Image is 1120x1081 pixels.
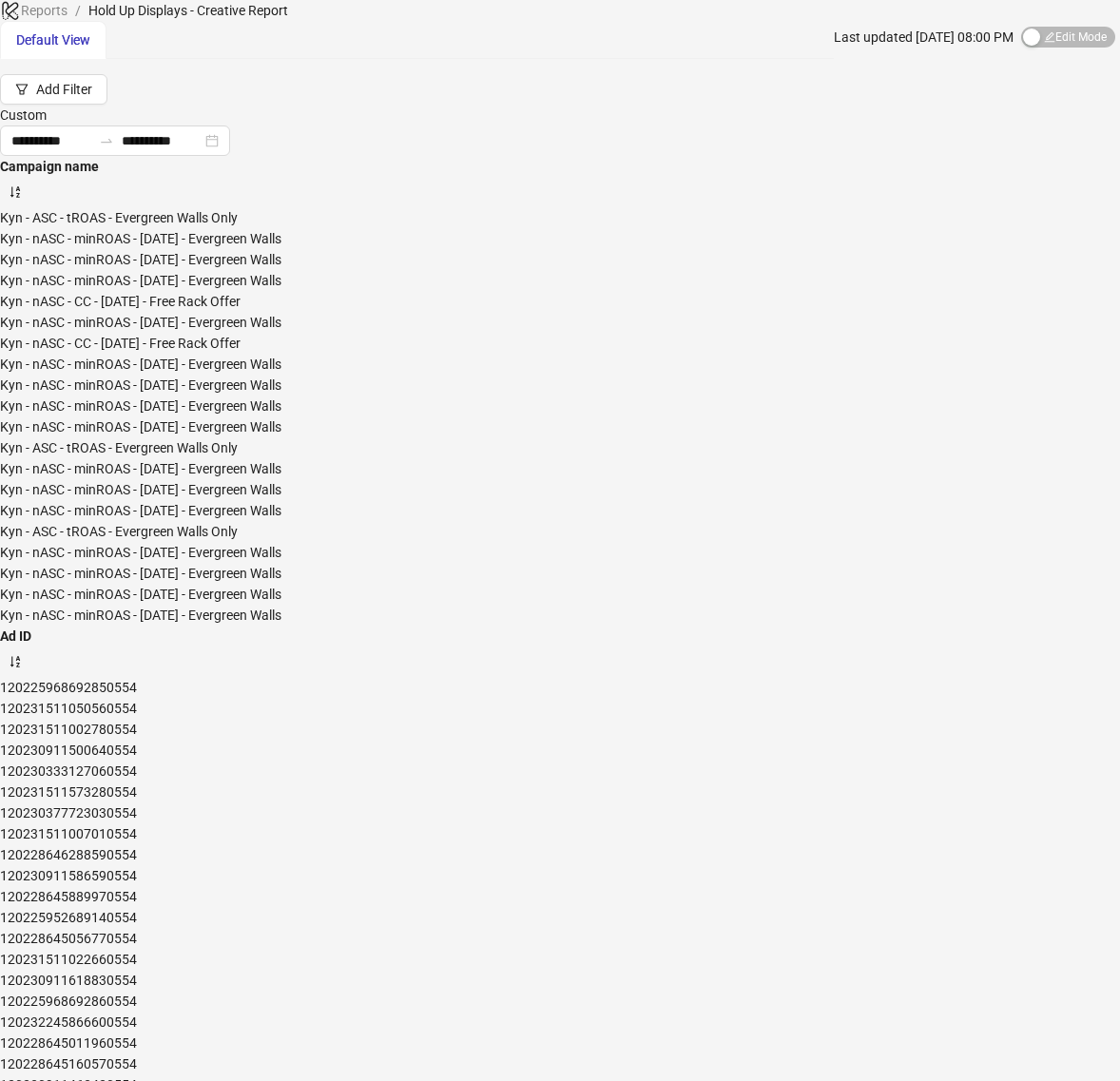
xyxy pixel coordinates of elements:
[99,133,114,148] span: swap-right
[36,79,92,100] div: Add Filter
[99,133,114,148] span: to
[9,185,22,199] span: sort-ascending
[15,83,29,96] span: filter
[834,29,1014,45] span: Last updated [DATE] 08:00 PM
[16,32,90,48] span: Default View
[9,655,22,668] span: sort-ascending
[88,3,288,18] span: Hold Up Displays - Creative Report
